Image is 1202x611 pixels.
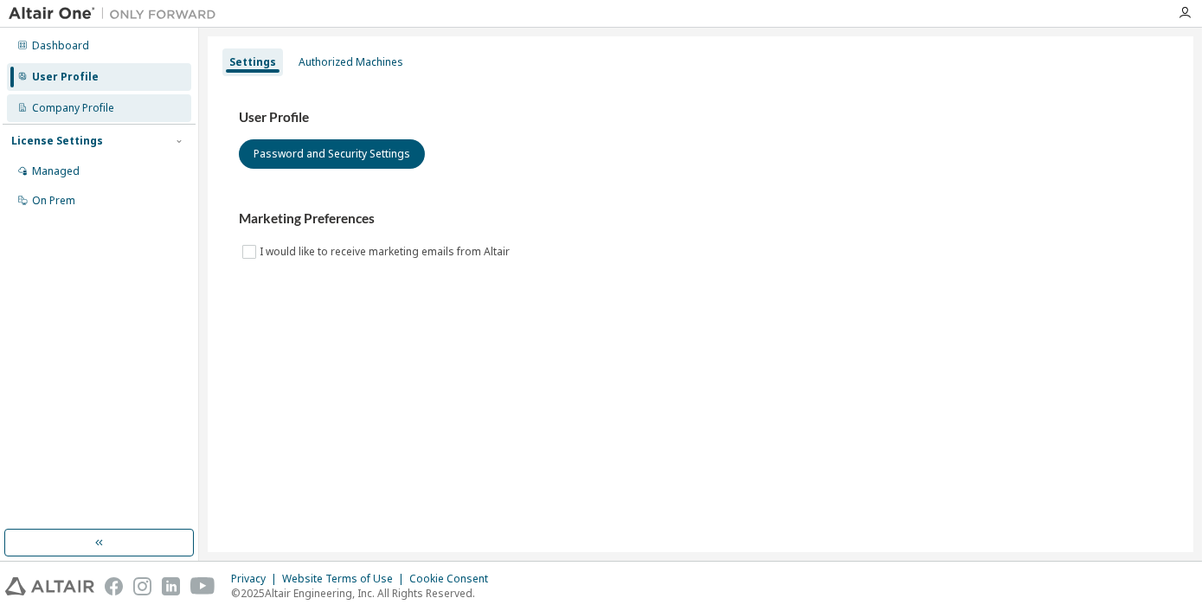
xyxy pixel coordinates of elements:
img: youtube.svg [190,577,215,595]
div: Cookie Consent [409,572,498,586]
label: I would like to receive marketing emails from Altair [260,241,513,262]
div: On Prem [32,194,75,208]
div: License Settings [11,134,103,148]
div: Privacy [231,572,282,586]
img: altair_logo.svg [5,577,94,595]
div: Managed [32,164,80,178]
div: Authorized Machines [299,55,403,69]
h3: User Profile [239,109,1162,126]
img: linkedin.svg [162,577,180,595]
div: User Profile [32,70,99,84]
div: Settings [229,55,276,69]
img: facebook.svg [105,577,123,595]
h3: Marketing Preferences [239,210,1162,228]
div: Company Profile [32,101,114,115]
p: © 2025 Altair Engineering, Inc. All Rights Reserved. [231,586,498,601]
img: Altair One [9,5,225,23]
div: Dashboard [32,39,89,53]
div: Website Terms of Use [282,572,409,586]
img: instagram.svg [133,577,151,595]
button: Password and Security Settings [239,139,425,169]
